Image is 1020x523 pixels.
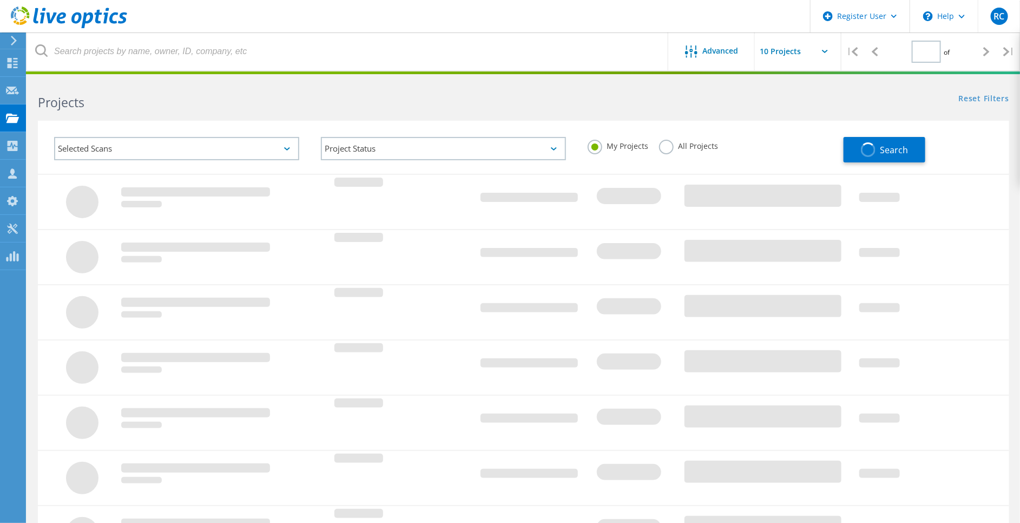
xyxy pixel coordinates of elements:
label: All Projects [659,140,718,150]
svg: \n [923,11,933,21]
div: Selected Scans [54,137,299,160]
span: Advanced [703,47,739,55]
div: | [998,32,1020,71]
div: | [841,32,864,71]
span: RC [993,12,1004,21]
b: Projects [38,94,84,111]
label: My Projects [588,140,648,150]
span: Search [880,144,908,156]
input: Search projects by name, owner, ID, company, etc [27,32,669,70]
button: Search [844,137,925,162]
a: Reset Filters [959,95,1009,104]
a: Live Optics Dashboard [11,23,127,30]
div: Project Status [321,137,566,160]
span: of [944,48,950,57]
